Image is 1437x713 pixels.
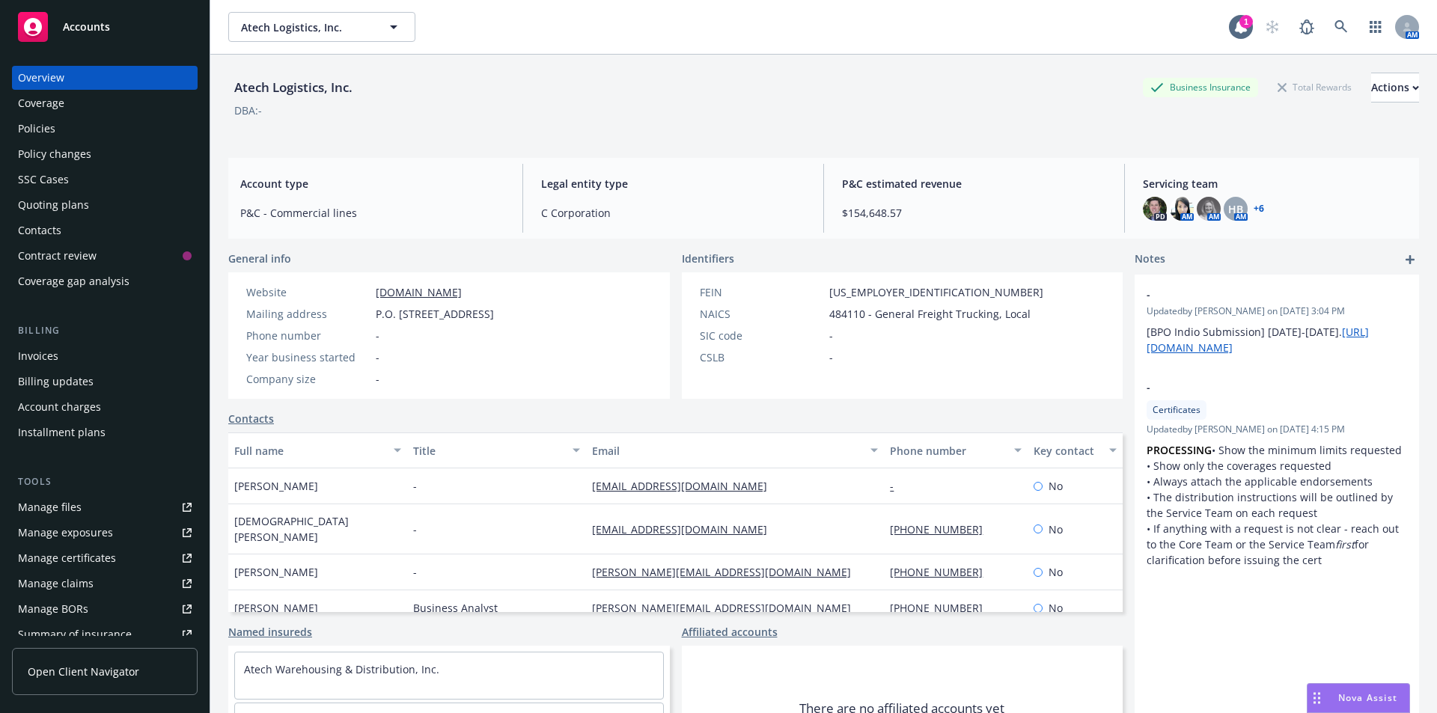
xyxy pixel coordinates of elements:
span: Legal entity type [541,176,805,192]
span: - [413,564,417,580]
a: SSC Cases [12,168,198,192]
span: Identifiers [682,251,734,266]
span: Servicing team [1143,176,1407,192]
button: Actions [1371,73,1419,102]
span: General info [228,251,291,266]
button: Phone number [884,432,1027,468]
div: Manage exposures [18,521,113,545]
span: [US_EMPLOYER_IDENTIFICATION_NUMBER] [829,284,1043,300]
div: Summary of insurance [18,622,132,646]
div: Installment plans [18,420,106,444]
div: Title [413,443,564,459]
span: HB [1228,201,1243,217]
span: - [376,328,379,343]
div: -Updatedby [PERSON_NAME] on [DATE] 3:04 PM[BPO Indio Submission] [DATE]-[DATE].[URL][DOMAIN_NAME] [1135,275,1419,367]
div: SSC Cases [18,168,69,192]
strong: PROCESSING [1147,443,1212,457]
div: 1 [1239,13,1253,27]
span: $154,648.57 [842,205,1106,221]
span: - [829,328,833,343]
div: Overview [18,66,64,90]
a: [EMAIL_ADDRESS][DOMAIN_NAME] [592,479,779,493]
a: Policies [12,117,198,141]
div: Billing updates [18,370,94,394]
button: Key contact [1028,432,1123,468]
a: Accounts [12,6,198,48]
div: Coverage gap analysis [18,269,129,293]
img: photo [1143,197,1167,221]
a: [PHONE_NUMBER] [890,601,995,615]
span: P&C estimated revenue [842,176,1106,192]
div: Business Insurance [1143,78,1258,97]
button: Email [586,432,884,468]
button: Title [407,432,586,468]
span: - [376,371,379,387]
div: Year business started [246,349,370,365]
span: - [1147,379,1368,395]
span: Updated by [PERSON_NAME] on [DATE] 4:15 PM [1147,423,1407,436]
div: NAICS [700,306,823,322]
a: - [890,479,906,493]
a: [DOMAIN_NAME] [376,285,462,299]
span: No [1049,600,1063,616]
div: Mailing address [246,306,370,322]
div: Drag to move [1308,684,1326,712]
span: - [413,521,417,537]
p: [BPO Indio Submission] [DATE]-[DATE]. [1147,324,1407,355]
a: Atech Warehousing & Distribution, Inc. [244,662,439,676]
div: Quoting plans [18,193,89,217]
button: Atech Logistics, Inc. [228,12,415,42]
a: Start snowing [1257,12,1287,42]
div: Website [246,284,370,300]
span: 484110 - General Freight Trucking, Local [829,306,1031,322]
a: [PERSON_NAME][EMAIL_ADDRESS][DOMAIN_NAME] [592,601,863,615]
a: Report a Bug [1292,12,1322,42]
a: [EMAIL_ADDRESS][DOMAIN_NAME] [592,522,779,536]
button: Nova Assist [1307,683,1410,713]
span: No [1049,564,1063,580]
span: Manage exposures [12,521,198,545]
span: [PERSON_NAME] [234,600,318,616]
div: Tools [12,474,198,489]
span: Account type [240,176,504,192]
div: Contacts [18,218,61,242]
div: Actions [1371,73,1419,102]
div: Billing [12,323,198,338]
a: Account charges [12,395,198,419]
a: Manage claims [12,572,198,596]
em: first [1335,537,1355,551]
a: Coverage [12,91,198,115]
a: [PERSON_NAME][EMAIL_ADDRESS][DOMAIN_NAME] [592,565,863,579]
img: photo [1170,197,1194,221]
a: [PHONE_NUMBER] [890,522,995,536]
span: No [1049,478,1063,494]
div: Invoices [18,344,58,368]
a: Contacts [228,411,274,426]
div: Contract review [18,244,97,268]
div: Policies [18,117,55,141]
div: Manage BORs [18,597,88,621]
div: Phone number [246,328,370,343]
a: Switch app [1361,12,1391,42]
div: Company size [246,371,370,387]
a: Summary of insurance [12,622,198,646]
span: - [376,349,379,365]
span: [PERSON_NAME] [234,564,318,580]
a: Billing updates [12,370,198,394]
div: Policy changes [18,142,91,166]
a: [PHONE_NUMBER] [890,565,995,579]
span: - [1147,287,1368,302]
div: Atech Logistics, Inc. [228,78,359,97]
div: Total Rewards [1270,78,1359,97]
span: Business Analyst [413,600,498,616]
span: No [1049,521,1063,537]
span: Atech Logistics, Inc. [241,19,370,35]
a: Manage BORs [12,597,198,621]
span: - [413,478,417,494]
p: • Show the minimum limits requested • Show only the coverages requested • Always attach the appli... [1147,442,1407,568]
div: SIC code [700,328,823,343]
a: Overview [12,66,198,90]
div: Email [592,443,861,459]
a: Coverage gap analysis [12,269,198,293]
div: Coverage [18,91,64,115]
